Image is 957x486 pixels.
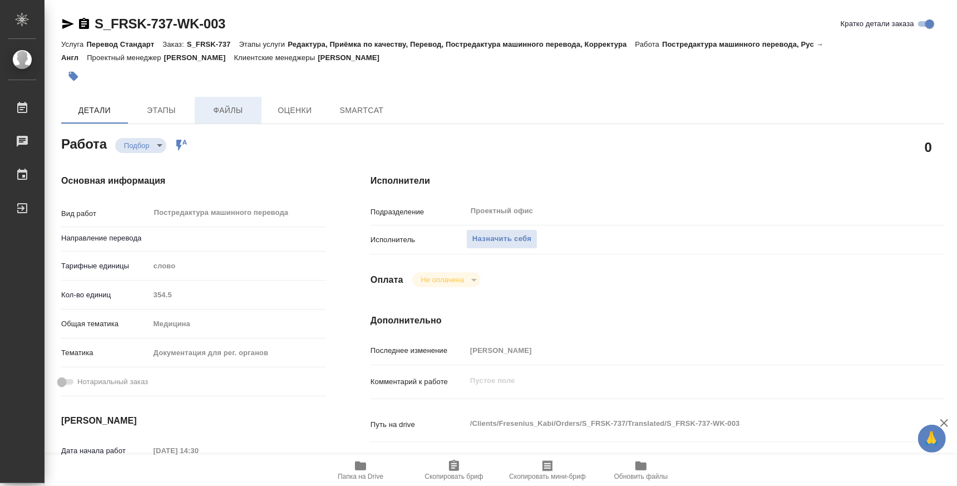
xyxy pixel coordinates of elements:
[371,345,466,356] p: Последнее изменение
[239,40,288,48] p: Этапы услуги
[150,257,326,276] div: слово
[466,414,897,433] textarea: /Clients/Fresenius_Kabi/Orders/S_FRSK-737/Translated/S_FRSK-737-WK-003
[371,314,945,327] h4: Дополнительно
[87,53,164,62] p: Проектный менеджер
[115,138,166,153] div: Подбор
[68,104,121,117] span: Детали
[594,455,688,486] button: Обновить файлы
[371,207,466,218] p: Подразделение
[918,425,946,453] button: 🙏
[61,414,326,428] h4: [PERSON_NAME]
[61,318,150,330] p: Общая тематика
[635,40,663,48] p: Работа
[77,376,148,387] span: Нотариальный заказ
[121,141,153,150] button: Подбор
[150,287,326,303] input: Пустое поле
[314,455,407,486] button: Папка на Drive
[371,376,466,387] p: Комментарий к работе
[288,40,635,48] p: Редактура, Приёмка по качеству, Перевод, Постредактура машинного перевода, Корректура
[164,53,234,62] p: [PERSON_NAME]
[61,40,86,48] p: Услуга
[61,445,150,456] p: Дата начала работ
[86,40,162,48] p: Перевод Стандарт
[335,104,388,117] span: SmartCat
[371,419,466,430] p: Путь на drive
[371,273,403,287] h4: Оплата
[150,315,326,333] div: Медицина
[234,53,318,62] p: Клиентские менеджеры
[61,208,150,219] p: Вид работ
[466,229,537,249] button: Назначить себя
[338,473,383,480] span: Папка на Drive
[77,17,91,31] button: Скопировать ссылку
[268,104,322,117] span: Оценки
[841,18,914,30] span: Кратко детали заказа
[150,343,326,362] div: Документация для рег. органов
[61,289,150,301] p: Кол-во единиц
[509,473,585,480] span: Скопировать мини-бриф
[614,473,668,480] span: Обновить файлы
[150,443,247,459] input: Пустое поле
[201,104,255,117] span: Файлы
[61,64,86,89] button: Добавить тэг
[923,427,941,450] span: 🙏
[371,234,466,246] p: Исполнитель
[135,104,188,117] span: Этапы
[61,233,150,244] p: Направление перевода
[61,17,75,31] button: Скопировать ссылку для ЯМессенджера
[472,233,531,246] span: Назначить себя
[371,174,945,188] h4: Исполнители
[407,455,501,486] button: Скопировать бриф
[925,138,932,156] h2: 0
[466,342,897,359] input: Пустое поле
[95,16,225,31] a: S_FRSK-737-WK-003
[61,261,150,272] p: Тарифные единицы
[318,53,388,62] p: [PERSON_NAME]
[412,272,481,287] div: Подбор
[61,133,107,153] h2: Работа
[501,455,594,486] button: Скопировать мини-бриф
[418,275,467,284] button: Не оплачена
[61,347,150,359] p: Тематика
[61,174,326,188] h4: Основная информация
[187,40,239,48] p: S_FRSK-737
[425,473,483,480] span: Скопировать бриф
[162,40,186,48] p: Заказ:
